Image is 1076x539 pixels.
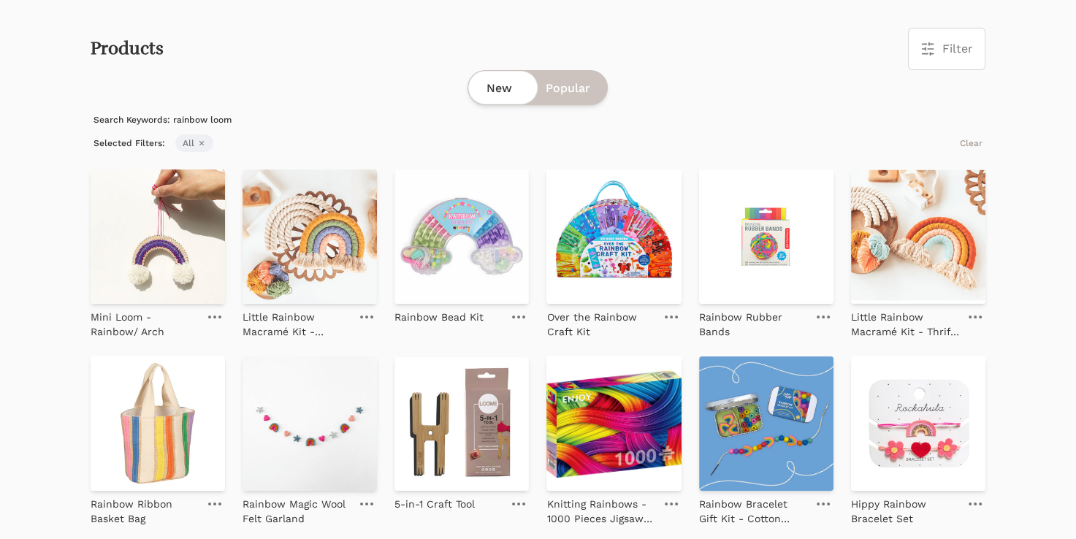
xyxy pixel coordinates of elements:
[942,40,973,58] span: Filter
[851,304,959,339] a: Little Rainbow Macramé Kit - Thrift Shop
[546,497,655,526] p: Knitting Rainbows - 1000 Pieces Jigsaw Puzzle
[851,497,959,526] p: Hippy Rainbow Bracelet Set
[243,304,351,339] a: Little Rainbow Macramé Kit - Marigold
[851,310,959,339] p: Little Rainbow Macramé Kit - Thrift Shop
[545,80,589,97] span: Popular
[243,356,377,491] img: Rainbow Magic Wool Felt Garland
[394,310,484,324] p: Rainbow Bead Kit
[243,497,351,526] p: Rainbow Magic Wool Felt Garland
[243,310,351,339] p: Little Rainbow Macramé Kit - Marigold
[851,356,985,491] img: Hippy Rainbow Bracelet Set
[91,134,168,152] span: Selected Filters:
[699,304,807,339] a: Rainbow Rubber Bands
[851,169,985,304] img: Little Rainbow Macramé Kit - Thrift Shop
[851,491,959,526] a: Hippy Rainbow Bracelet Set
[394,304,484,324] a: Rainbow Bead Kit
[699,356,833,491] img: Rainbow Bracelet Gift Kit - Cotton Twist
[394,356,529,491] img: 5-in-1 Craft Tool
[91,497,199,526] p: Rainbow Ribbon Basket Bag
[243,169,377,304] img: Little Rainbow Macramé Kit - Marigold
[909,28,985,69] button: Filter
[175,134,213,152] span: All
[699,491,807,526] a: Rainbow Bracelet Gift Kit - Cotton Twist
[394,491,475,511] a: 5-in-1 Craft Tool
[699,497,807,526] p: Rainbow Bracelet Gift Kit - Cotton Twist
[546,491,655,526] a: Knitting Rainbows - 1000 Pieces Jigsaw Puzzle
[91,111,985,129] p: Search Keywords: rainbow loom
[486,80,511,97] span: New
[243,491,351,526] a: Rainbow Magic Wool Felt Garland
[546,310,655,339] p: Over the Rainbow Craft Kit
[91,310,199,339] p: Mini Loom - Rainbow/ Arch
[546,169,681,304] img: Over the Rainbow Craft Kit
[91,304,199,339] a: Mini Loom - Rainbow/ Arch
[91,169,225,304] img: Mini Loom - Rainbow/ Arch
[546,304,655,339] a: Over the Rainbow Craft Kit
[91,491,199,526] a: Rainbow Ribbon Basket Bag
[91,39,164,59] h2: Products
[394,497,475,511] p: 5-in-1 Craft Tool
[699,310,807,339] p: Rainbow Rubber Bands
[394,169,529,304] img: Rainbow Bead Kit
[957,134,985,152] button: Clear
[699,169,833,304] img: Rainbow Rubber Bands
[546,356,681,491] img: Knitting Rainbows - 1000 Pieces Jigsaw Puzzle
[91,356,225,491] img: Rainbow Ribbon Basket Bag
